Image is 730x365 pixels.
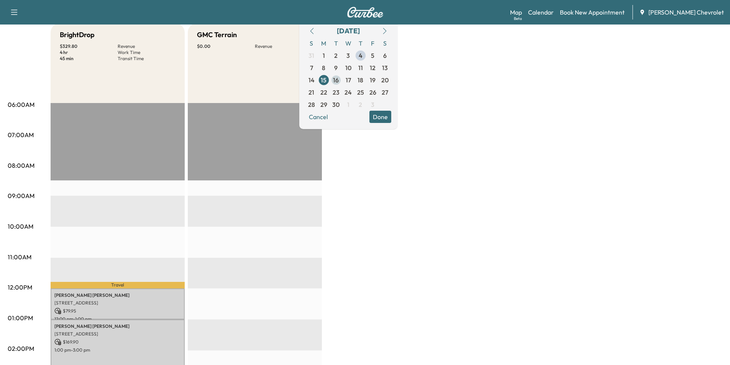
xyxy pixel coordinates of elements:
span: 15 [321,75,326,85]
span: 21 [308,88,314,97]
span: 1 [323,51,325,60]
span: 4 [359,51,363,60]
p: 07:00AM [8,130,34,139]
p: 09:00AM [8,191,34,200]
span: M [318,37,330,49]
p: 12:00 pm - 1:00 pm [54,316,181,322]
span: 3 [371,100,374,109]
a: MapBeta [510,8,522,17]
p: $ 0.00 [197,43,255,49]
a: Book New Appointment [560,8,625,17]
p: 10:00AM [8,222,33,231]
h5: GMC Terrain [197,29,237,40]
h5: BrightDrop [60,29,95,40]
p: $ 169.90 [54,339,181,345]
span: 17 [346,75,351,85]
span: 2 [334,51,338,60]
span: 24 [344,88,352,97]
span: W [342,37,354,49]
p: $ 329.80 [60,43,118,49]
span: 31 [308,51,314,60]
img: Curbee Logo [347,7,384,18]
span: 12 [370,63,376,72]
p: Travel [51,282,185,288]
span: 5 [371,51,374,60]
span: 27 [382,88,388,97]
button: Cancel [305,111,331,123]
p: [STREET_ADDRESS] [54,331,181,337]
span: 8 [322,63,325,72]
p: 12:00PM [8,283,32,292]
span: 23 [333,88,340,97]
span: 29 [320,100,327,109]
p: 11:00AM [8,252,31,262]
p: [STREET_ADDRESS] [54,300,181,306]
span: T [330,37,342,49]
p: 06:00AM [8,100,34,109]
p: [PERSON_NAME] [PERSON_NAME] [54,323,181,329]
span: 20 [381,75,389,85]
span: 7 [310,63,313,72]
div: Beta [514,16,522,21]
span: [PERSON_NAME] Chevrolet [648,8,724,17]
span: 28 [308,100,315,109]
span: 9 [334,63,338,72]
span: 16 [333,75,339,85]
p: [PERSON_NAME] [PERSON_NAME] [54,292,181,298]
p: Transit Time [118,56,176,62]
span: 2 [359,100,362,109]
span: F [367,37,379,49]
span: 22 [320,88,327,97]
span: 6 [383,51,387,60]
p: $ 79.95 [54,308,181,314]
p: 1:00 pm - 3:00 pm [54,347,181,353]
span: 3 [346,51,350,60]
div: [DATE] [337,26,360,36]
p: Revenue [118,43,176,49]
button: Done [369,111,391,123]
span: 10 [345,63,351,72]
span: T [354,37,367,49]
span: 30 [332,100,340,109]
p: 02:00PM [8,344,34,353]
p: 01:00PM [8,313,33,322]
p: 4 hr [60,49,118,56]
span: 18 [358,75,363,85]
span: 25 [357,88,364,97]
span: 26 [369,88,376,97]
span: 11 [358,63,363,72]
p: Revenue [255,43,313,49]
span: 14 [308,75,315,85]
span: 1 [347,100,349,109]
span: S [379,37,391,49]
span: S [305,37,318,49]
a: Calendar [528,8,554,17]
p: Work Time [118,49,176,56]
p: 08:00AM [8,161,34,170]
span: 13 [382,63,388,72]
p: 45 min [60,56,118,62]
span: 19 [370,75,376,85]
